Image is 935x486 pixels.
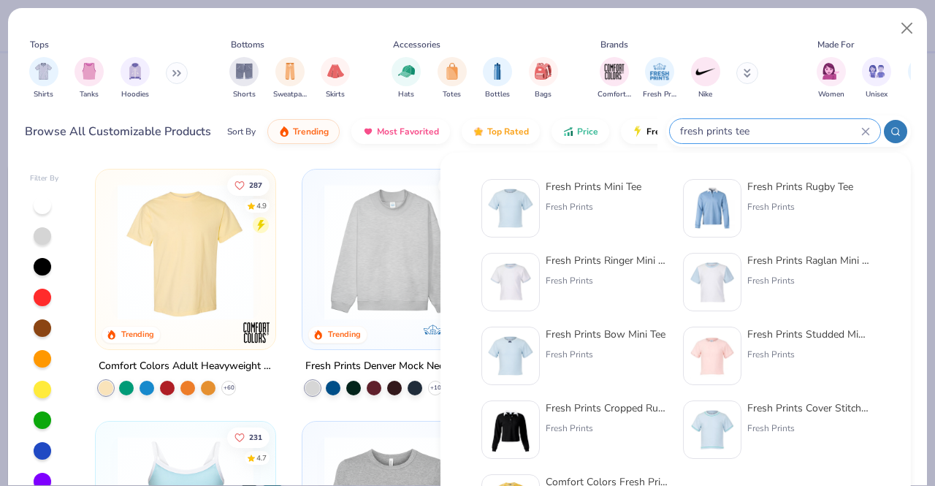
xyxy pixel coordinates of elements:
span: Bags [535,89,552,100]
img: ae5999c4-4f6a-4a4c-b0b7-192edf112af4 [690,407,735,452]
img: Sweatpants Image [282,63,298,80]
button: filter button [29,57,58,100]
img: 81f5bd8a-8068-43b8-b028-96099f67eda4 [488,407,533,452]
img: Totes Image [444,63,460,80]
div: Fresh Prints [546,348,665,361]
div: 4.9 [256,200,267,211]
div: Bottoms [231,38,264,51]
img: Skirts Image [327,63,344,80]
div: filter for Hats [392,57,421,100]
img: Bags Image [535,63,551,80]
button: Like [227,175,270,195]
span: + 60 [223,384,234,392]
button: Top Rated [462,119,540,144]
div: Fresh Prints Denver Mock Neck Heavyweight Sweatshirt [305,357,479,376]
button: filter button [75,57,104,100]
button: Like [439,175,477,195]
img: TopRated.gif [473,126,484,137]
span: Comfort Colors [598,89,631,100]
div: Fresh Prints Bow Mini Tee [546,327,665,342]
div: filter for Unisex [862,57,891,100]
span: Unisex [866,89,888,100]
div: Fresh Prints [747,348,870,361]
div: Brands [600,38,628,51]
div: filter for Nike [691,57,720,100]
img: 372c442f-4709-43a0-a3c3-e62400d2224e [690,259,735,305]
div: Fresh Prints Rugby Tee [747,179,853,194]
div: filter for Totes [438,57,467,100]
img: 45df167e-eac4-4d49-a26e-1da1f7645968 [690,186,735,231]
img: Unisex Image [869,63,885,80]
div: Fresh Prints [546,274,668,287]
div: filter for Sweatpants [273,57,307,100]
img: Tanks Image [81,63,97,80]
button: filter button [229,57,259,100]
button: filter button [643,57,676,100]
div: filter for Shirts [29,57,58,100]
div: filter for Hoodies [121,57,150,100]
div: filter for Women [817,57,846,100]
img: d6d3271d-a54d-4ee1-a2e2-6c04d29e0911 [488,259,533,305]
button: filter button [438,57,467,100]
span: Tanks [80,89,99,100]
button: Price [552,119,609,144]
div: filter for Comfort Colors [598,57,631,100]
span: Bottles [485,89,510,100]
span: 287 [249,181,262,189]
button: filter button [483,57,512,100]
span: Hoodies [121,89,149,100]
button: filter button [529,57,558,100]
span: + 10 [430,384,441,392]
img: Nike Image [695,61,717,83]
div: filter for Bottles [483,57,512,100]
button: Trending [267,119,340,144]
button: Fresh Prints Flash [621,119,790,144]
input: Try "T-Shirt" [679,123,861,140]
div: 4.7 [256,452,267,463]
div: Tops [30,38,49,51]
img: f5d85501-0dbb-4ee4-b115-c08fa3845d83 [317,184,467,320]
div: Fresh Prints Ringer Mini Tee [546,253,668,268]
div: filter for Tanks [75,57,104,100]
span: Skirts [326,89,345,100]
div: Fresh Prints [747,200,853,213]
img: Shorts Image [236,63,253,80]
button: Close [893,15,921,42]
div: Fresh Prints Mini Tee [546,179,641,194]
img: Shirts Image [35,63,52,80]
button: filter button [691,57,720,100]
img: Hoodies Image [127,63,143,80]
button: filter button [321,57,350,100]
img: 029b8af0-80e6-406f-9fdc-fdf898547912 [110,184,261,320]
span: Totes [443,89,461,100]
span: 231 [249,433,262,441]
button: filter button [598,57,631,100]
button: Like [227,427,270,447]
div: Fresh Prints [546,422,668,435]
div: Fresh Prints Cropped Rugby Tee [546,400,668,416]
div: filter for Fresh Prints [643,57,676,100]
div: Fresh Prints Cover Stitched Mini Tee [747,400,870,416]
div: Made For [817,38,854,51]
div: Accessories [393,38,440,51]
img: Comfort Colors logo [241,318,270,347]
span: Top Rated [487,126,529,137]
div: Browse All Customizable Products [25,123,211,140]
div: filter for Skirts [321,57,350,100]
button: filter button [392,57,421,100]
img: Women Image [823,63,839,80]
div: Sort By [227,125,256,138]
span: Sweatpants [273,89,307,100]
img: 3e3b11ad-b1b5-4081-a59a-63780477980f [488,333,533,379]
div: Comfort Colors Adult Heavyweight T-Shirt [99,357,272,376]
div: Fresh Prints [747,422,870,435]
button: filter button [817,57,846,100]
div: Fresh Prints [747,274,870,287]
div: Fresh Prints [546,200,641,213]
span: Fresh Prints Flash [646,126,722,137]
img: flash.gif [632,126,644,137]
button: filter button [273,57,307,100]
img: dcfe7741-dfbe-4acc-ad9a-3b0f92b71621 [488,186,533,231]
button: Most Favorited [351,119,450,144]
span: Women [818,89,844,100]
